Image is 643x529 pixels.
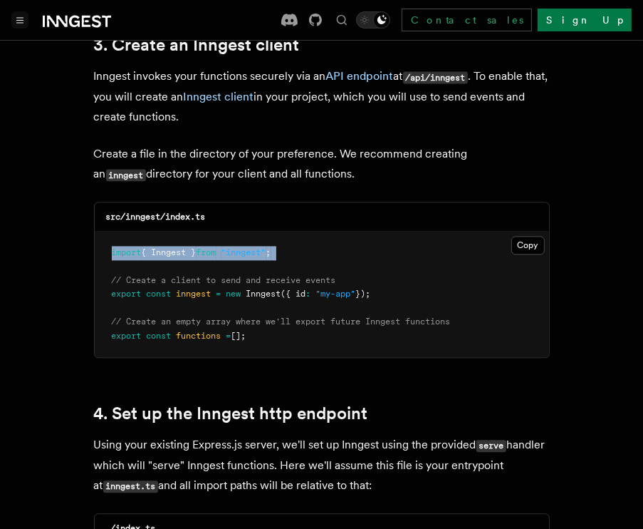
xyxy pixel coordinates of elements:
button: Find something... [333,11,350,29]
p: Inngest invokes your functions securely via an at . To enable that, you will create an in your pr... [94,66,550,127]
span: export [112,331,142,341]
span: : [306,289,311,299]
span: = [216,289,221,299]
a: Sign Up [538,9,632,31]
a: Contact sales [402,9,532,31]
p: Using your existing Express.js server, we'll set up Inngest using the provided handler which will... [94,435,550,496]
span: const [147,289,172,299]
span: new [226,289,241,299]
code: /api/inngest [403,71,468,83]
span: "my-app" [316,289,356,299]
span: }); [356,289,371,299]
button: Toggle dark mode [356,11,390,29]
span: functions [177,331,221,341]
code: inngest.ts [103,481,158,493]
span: inngest [177,289,211,299]
code: serve [476,440,506,452]
button: Copy [511,236,545,255]
span: Inngest [246,289,281,299]
span: = [226,331,231,341]
span: { Inngest } [142,247,197,257]
a: 4. Set up the Inngest http endpoint [94,404,368,423]
span: ({ id [281,289,306,299]
code: src/inngest/index.ts [106,212,206,222]
button: Toggle navigation [11,11,28,29]
code: inngest [106,169,146,181]
a: Inngest client [184,90,254,103]
span: from [197,247,216,257]
span: export [112,289,142,299]
span: "inngest" [221,247,266,257]
span: []; [231,331,246,341]
span: ; [266,247,271,257]
span: const [147,331,172,341]
span: // Create a client to send and receive events [112,275,336,285]
a: 3. Create an Inngest client [94,35,300,55]
a: API endpoint [326,69,394,83]
span: // Create an empty array where we'll export future Inngest functions [112,317,451,327]
p: Create a file in the directory of your preference. We recommend creating an directory for your cl... [94,144,550,185]
span: import [112,247,142,257]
